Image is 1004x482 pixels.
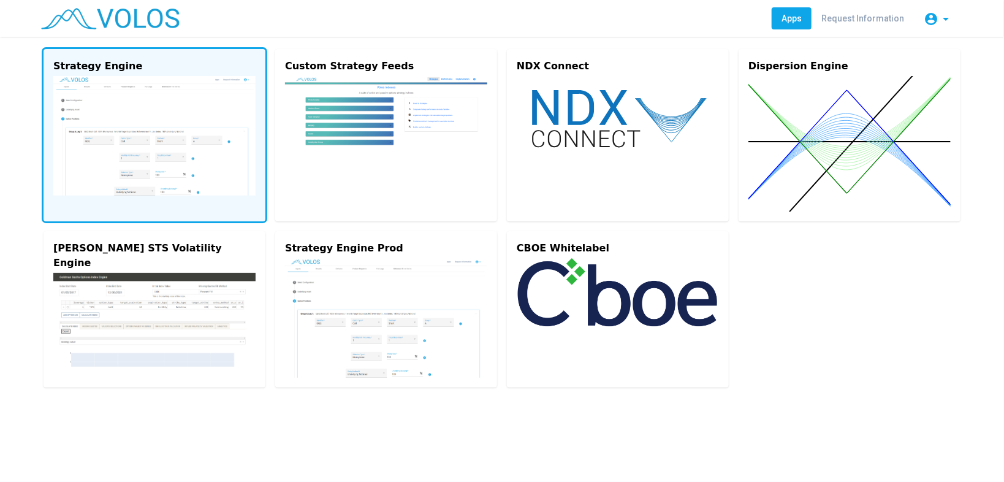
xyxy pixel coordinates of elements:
img: ndx-connect.svg [517,76,719,160]
div: NDX Connect [517,59,719,74]
img: custom.png [285,76,487,172]
div: CBOE Whitelabel [517,241,719,256]
img: strategy-engine.png [53,76,256,196]
span: Request Information [821,13,904,23]
img: dispersion.svg [748,76,951,212]
span: Apps [782,13,802,23]
div: Strategy Engine Prod [285,241,487,256]
div: Strategy Engine [53,59,256,74]
div: Dispersion Engine [748,59,951,74]
div: [PERSON_NAME] STS Volatility Engine [53,241,256,270]
img: strategy-engine.png [285,258,487,378]
mat-icon: account_circle [924,12,938,26]
a: Request Information [812,7,914,29]
img: gs-engine.png [53,273,256,367]
div: Custom Strategy Feeds [285,59,487,74]
mat-icon: arrow_drop_down [938,12,953,26]
img: cboe-logo.png [517,258,719,327]
a: Apps [772,7,812,29]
